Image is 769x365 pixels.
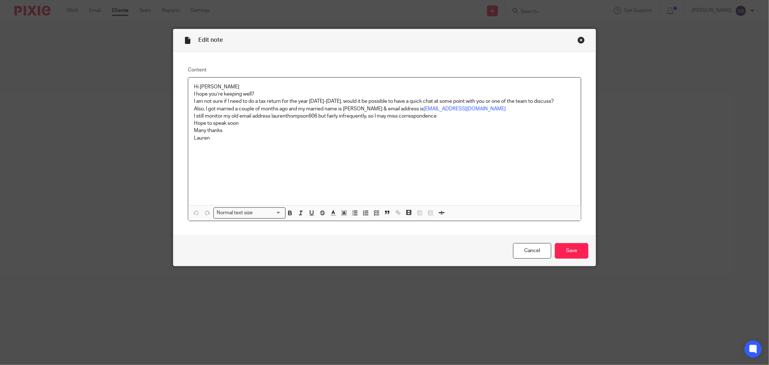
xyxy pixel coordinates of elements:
[215,209,255,217] span: Normal text size
[213,207,286,219] div: Search for option
[194,91,575,98] p: I hope you’re keeping well?
[194,113,575,120] p: I still monitor my old email address laurenthompson606 but fairly infrequently, so I may miss cor...
[424,106,506,111] a: [EMAIL_ADDRESS][DOMAIN_NAME]
[188,66,581,74] label: Content
[194,98,575,105] p: I am not sure if I need to do a tax return for the year [DATE]-[DATE], would it be possible to ha...
[194,120,575,127] p: Hope to speak soon
[194,105,575,113] p: Also, I got married a couple of months ago and my married name is [PERSON_NAME] & email address is
[198,37,223,43] span: Edit note
[194,83,575,91] p: Hi [PERSON_NAME]
[513,243,551,259] a: Cancel
[555,243,588,259] input: Save
[255,209,281,217] input: Search for option
[194,127,575,134] p: Many thanks
[578,36,585,44] div: Close this dialog window
[194,135,575,142] p: Lauren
